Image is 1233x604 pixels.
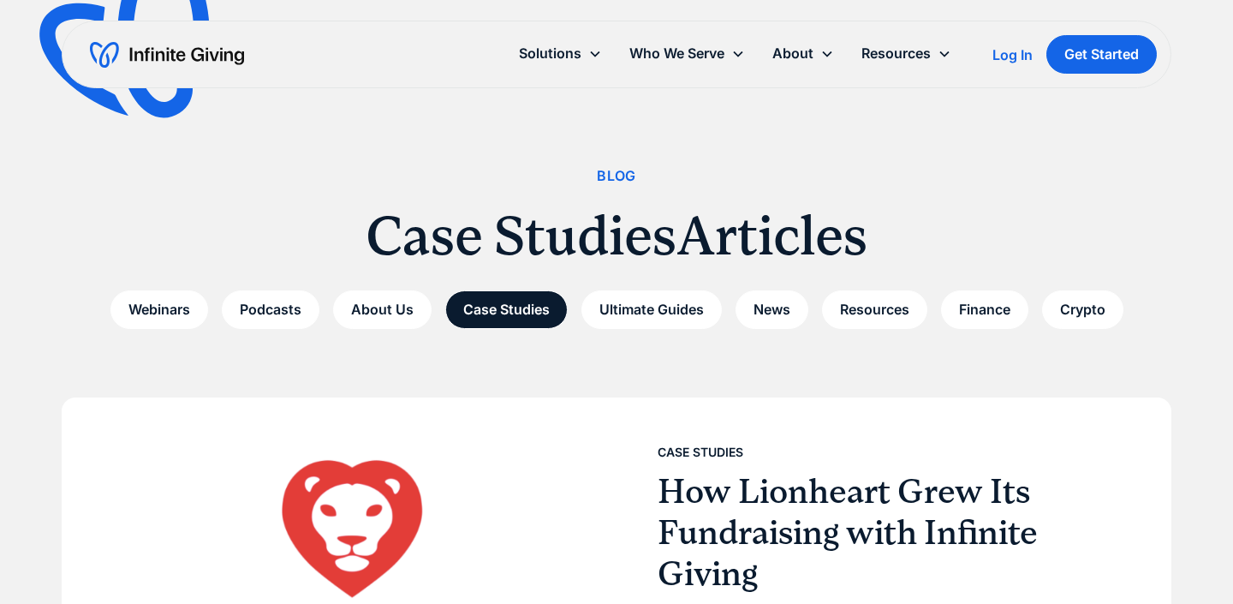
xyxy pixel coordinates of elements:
[1042,290,1123,329] a: Crypto
[992,45,1033,65] a: Log In
[90,41,244,69] a: home
[1046,35,1157,74] a: Get Started
[658,442,743,463] div: Case Studies
[658,471,1129,595] h3: How Lionheart Grew Its Fundraising with Infinite Giving
[629,42,724,65] div: Who We Serve
[616,35,759,72] div: Who We Serve
[519,42,581,65] div: Solutions
[992,48,1033,62] div: Log In
[676,201,867,270] h1: Articles
[110,290,208,329] a: Webinars
[861,42,931,65] div: Resources
[222,290,319,329] a: Podcasts
[581,290,722,329] a: Ultimate Guides
[736,290,808,329] a: News
[445,290,568,329] a: Case Studies
[366,201,676,270] h1: Case Studies
[333,290,432,329] a: About Us
[597,164,636,188] div: Blog
[822,290,927,329] a: Resources
[759,35,848,72] div: About
[772,42,813,65] div: About
[941,290,1028,329] a: Finance
[848,35,965,72] div: Resources
[505,35,616,72] div: Solutions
